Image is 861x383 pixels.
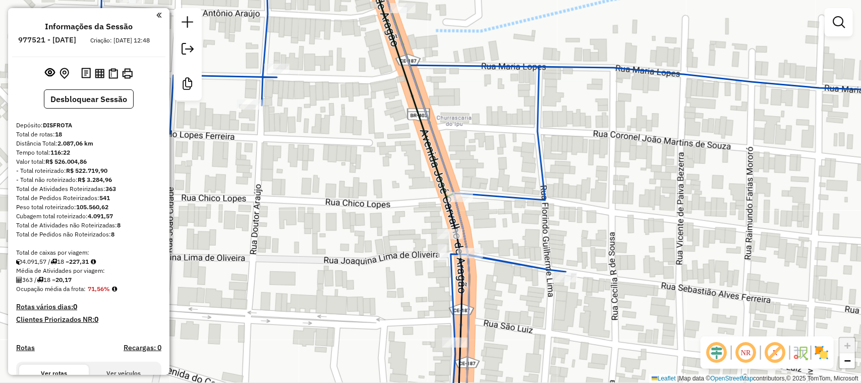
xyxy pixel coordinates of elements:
[16,230,161,239] div: Total de Pedidos não Roteirizados:
[16,130,161,139] div: Total de rotas:
[45,22,133,31] h4: Informações da Sessão
[840,353,855,368] a: Zoom out
[16,275,161,284] div: 363 / 18 =
[55,130,62,138] strong: 18
[78,176,112,183] strong: R$ 3.284,96
[55,276,72,283] strong: 20,17
[16,203,161,212] div: Peso total roteirizado:
[16,277,22,283] i: Total de Atividades
[844,354,851,367] span: −
[88,285,110,293] strong: 71,56%
[111,230,114,238] strong: 8
[76,203,108,211] strong: 105.560,62
[763,341,787,365] span: Exibir rótulo
[89,365,158,382] button: Ver veículos
[16,221,161,230] div: Total de Atividades não Roteirizadas:
[178,39,198,62] a: Exportar sessão
[677,375,679,382] span: |
[66,167,107,174] strong: R$ 522.719,90
[16,248,161,257] div: Total de caixas por viagem:
[178,74,198,97] a: Criar modelo
[58,139,93,147] strong: 2.087,06 km
[16,139,161,148] div: Distância Total:
[840,338,855,353] a: Zoom in
[705,341,729,365] span: Ocultar deslocamento
[88,212,113,220] strong: 4.091,57
[37,277,43,283] i: Total de rotas
[94,315,98,324] strong: 0
[16,157,161,166] div: Valor total:
[16,344,35,352] a: Rotas
[16,121,161,130] div: Depósito:
[73,302,77,311] strong: 0
[117,221,121,229] strong: 8
[16,212,161,221] div: Cubagem total roteirizado:
[106,66,120,81] button: Visualizar Romaneio
[16,148,161,157] div: Tempo total:
[16,257,161,266] div: 4.091,57 / 18 =
[734,341,758,365] span: Ocultar NR
[69,258,89,265] strong: 227,31
[792,345,809,361] img: Fluxo de ruas
[50,149,70,156] strong: 116:22
[93,66,106,80] button: Visualizar relatório de Roteirização
[112,286,117,292] em: Média calculada utilizando a maior ocupação (%Peso ou %Cubagem) de cada rota da sessão. Rotas cro...
[16,194,161,203] div: Total de Pedidos Roteirizados:
[43,65,58,81] button: Exibir sessão original
[19,365,89,382] button: Ver rotas
[829,12,849,32] a: Exibir filtros
[16,266,161,275] div: Média de Atividades por viagem:
[16,175,161,184] div: - Total não roteirizado:
[50,259,57,265] i: Total de rotas
[99,194,110,202] strong: 541
[711,375,754,382] a: OpenStreetMap
[16,166,161,175] div: - Total roteirizado:
[120,66,135,81] button: Imprimir Rotas
[58,66,71,81] button: Centralizar mapa no depósito ou ponto de apoio
[652,375,676,382] a: Leaflet
[16,303,161,311] h4: Rotas vários dias:
[124,344,161,352] h4: Recargas: 0
[844,339,851,352] span: +
[178,12,198,35] a: Nova sessão e pesquisa
[91,259,96,265] i: Meta Caixas/viagem: 1,00 Diferença: 226,31
[43,121,72,129] strong: DISFROTA
[16,184,161,194] div: Total de Atividades Roteirizadas:
[79,66,93,81] button: Logs desbloquear sessão
[814,345,830,361] img: Exibir/Ocultar setores
[44,89,134,109] button: Desbloquear Sessão
[105,185,116,193] strong: 363
[45,158,87,165] strong: R$ 526.004,86
[16,315,161,324] h4: Clientes Priorizados NR:
[19,35,77,44] h6: 977521 - [DATE]
[87,36,154,45] div: Criação: [DATE] 12:48
[16,259,22,265] i: Cubagem total roteirizado
[649,374,861,383] div: Map data © contributors,© 2025 TomTom, Microsoft
[16,285,86,293] span: Ocupação média da frota:
[156,9,161,21] a: Clique aqui para minimizar o painel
